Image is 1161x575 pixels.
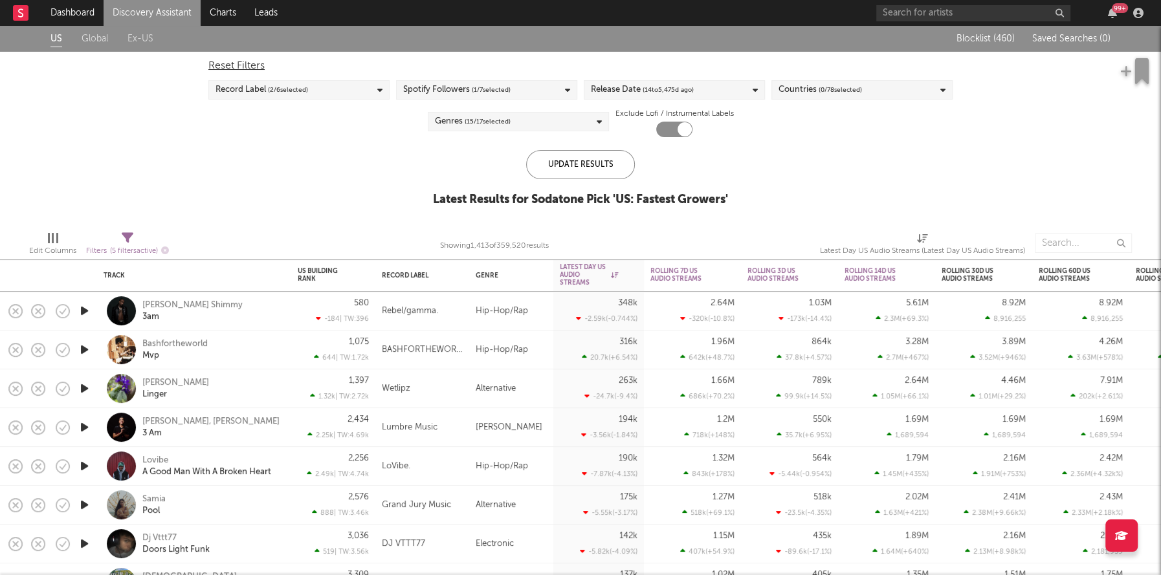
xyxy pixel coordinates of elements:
[591,82,694,98] div: Release Date
[711,376,735,385] div: 1.66M
[813,415,832,424] div: 550k
[104,272,278,279] div: Track
[993,34,1015,43] span: ( 460 )
[1003,454,1026,462] div: 2.16M
[142,389,167,400] div: Linger
[845,267,909,283] div: Rolling 14D US Audio Streams
[469,331,553,369] div: Hip-Hop/Rap
[348,415,369,424] div: 2,434
[1100,532,1123,540] div: 2.18M
[1032,34,1111,43] span: Saved Searches
[298,547,369,556] div: 519 | TW: 3.56k
[618,299,637,307] div: 348k
[680,392,735,400] div: 686k ( +70.2 % )
[268,82,308,98] span: ( 2 / 6 selected)
[747,267,812,283] div: Rolling 3D US Audio Streams
[1063,508,1123,517] div: 2.33M ( +2.18k % )
[1035,233,1132,253] input: Search...
[142,544,210,556] a: Doors Light Funk
[142,466,271,478] div: A Good Man With A Broken Heart
[216,82,308,98] div: Record Label
[1003,532,1026,540] div: 2.16M
[813,493,832,501] div: 518k
[1100,493,1123,501] div: 2.43M
[619,338,637,346] div: 316k
[142,416,280,428] a: [PERSON_NAME], [PERSON_NAME]
[615,106,734,122] label: Exclude Lofi / Instrumental Labels
[776,547,832,556] div: -89.6k ( -17.1 % )
[713,493,735,501] div: 1.27M
[680,547,735,556] div: 407k ( +54.9 % )
[142,455,168,466] a: Lovibe
[142,532,177,544] a: Dj Vttt77
[650,267,715,283] div: Rolling 7D US Audio Streams
[469,486,553,525] div: Alternative
[717,415,735,424] div: 1.2M
[469,292,553,331] div: Hip-Hop/Rap
[643,82,694,98] span: ( 14 to 5,475 d ago)
[142,311,159,323] div: 3am
[349,376,369,385] div: 1,397
[905,415,929,424] div: 1.69M
[872,547,929,556] div: 1.64M ( +640 % )
[779,82,862,98] div: Countries
[878,353,929,362] div: 2.7M ( +467 % )
[1068,353,1123,362] div: 3.63M ( +578 % )
[110,248,158,255] span: ( 5 filters active)
[711,338,735,346] div: 1.96M
[942,267,1006,283] div: Rolling 30D US Audio Streams
[298,314,369,323] div: -184 | TW: 396
[382,459,410,474] div: LoVibe.
[440,238,549,254] div: Showing 1,413 of 359,520 results
[208,58,953,74] div: Reset Filters
[619,376,637,385] div: 263k
[580,547,637,556] div: -5.82k ( -4.09 % )
[476,272,540,279] div: Genre
[779,314,832,323] div: -173k ( -14.4 % )
[713,454,735,462] div: 1.32M
[382,342,463,358] div: BASHFORTHEWORLDLLC
[1081,431,1123,439] div: 1,689,594
[776,392,832,400] div: 99.9k ( +14.5 % )
[619,415,637,424] div: 194k
[1001,376,1026,385] div: 4.46M
[713,532,735,540] div: 1.15M
[382,303,438,319] div: Rebel/gamma.
[809,299,832,307] div: 1.03M
[812,454,832,462] div: 564k
[298,470,369,478] div: 2.49k | TW: 4.74k
[581,431,637,439] div: -3.56k ( -1.84 % )
[684,431,735,439] div: 718k ( +148 % )
[619,532,637,540] div: 142k
[905,532,929,540] div: 1.89M
[582,470,637,478] div: -7.87k ( -4.13 % )
[1099,338,1123,346] div: 4.26M
[298,508,369,517] div: 888 | TW: 3.46k
[812,338,832,346] div: 864k
[620,493,637,501] div: 175k
[820,243,1025,259] div: Latest Day US Audio Streams (Latest Day US Audio Streams)
[1100,376,1123,385] div: 7.91M
[469,525,553,563] div: Electronic
[1082,314,1123,323] div: 8,916,255
[142,428,162,439] a: 3 Am
[472,82,511,98] span: ( 1 / 7 selected)
[348,493,369,501] div: 2,576
[86,243,169,259] div: Filters
[142,505,160,517] div: Pool
[127,31,153,47] a: Ex-US
[680,314,735,323] div: -320k ( -10.8 % )
[769,470,832,478] div: -5.44k ( -0.954 % )
[1100,415,1123,424] div: 1.69M
[905,338,929,346] div: 3.28M
[349,338,369,346] div: 1,075
[905,376,929,385] div: 2.64M
[619,454,637,462] div: 190k
[973,470,1026,478] div: 1.91M ( +753 % )
[298,431,369,439] div: 2.25k | TW: 4.69k
[298,353,369,362] div: 644 | TW: 1.72k
[964,508,1026,517] div: 2.38M ( +9.66k % )
[1100,34,1111,43] span: ( 0 )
